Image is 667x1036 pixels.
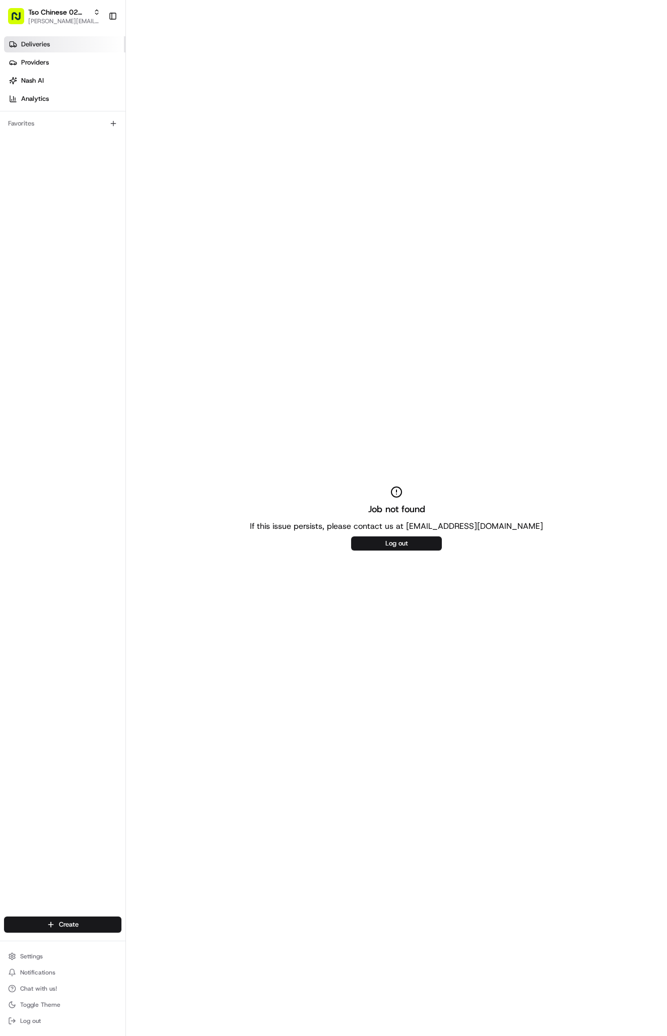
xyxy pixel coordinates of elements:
img: 1736555255976-a54dd68f-1ca7-489b-9aae-adbdc363a1c4 [20,184,28,192]
a: Providers [4,54,125,71]
button: Tso Chinese 02 Arbor[PERSON_NAME][EMAIL_ADDRESS][DOMAIN_NAME] [4,4,104,28]
span: Analytics [21,94,49,103]
a: Nash AI [4,73,125,89]
div: Favorites [4,115,121,132]
span: API Documentation [95,225,162,235]
button: Tso Chinese 02 Arbor [28,7,89,17]
img: Nash [10,10,30,30]
span: Create [59,920,79,929]
a: 💻API Documentation [81,221,166,239]
span: Nash AI [21,76,44,85]
div: Start new chat [45,96,165,106]
button: Notifications [4,965,121,980]
span: Settings [20,952,43,960]
img: 1736555255976-a54dd68f-1ca7-489b-9aae-adbdc363a1c4 [10,96,28,114]
p: If this issue persists, please contact us at [EMAIL_ADDRESS][DOMAIN_NAME] [250,520,543,532]
span: Wisdom [PERSON_NAME] [31,184,107,192]
div: Past conversations [10,131,68,139]
span: [PERSON_NAME] (Store Manager) [31,156,132,164]
a: Analytics [4,91,125,107]
button: Toggle Theme [4,998,121,1012]
span: Providers [21,58,49,67]
span: Knowledge Base [20,225,77,235]
h2: Job not found [368,502,425,516]
span: Notifications [20,968,55,977]
button: Create [4,917,121,933]
span: [DATE] [115,184,136,192]
button: Settings [4,949,121,963]
img: Wisdom Oko [10,174,26,194]
button: Chat with us! [4,982,121,996]
a: 📗Knowledge Base [6,221,81,239]
span: • [109,184,113,192]
button: [PERSON_NAME][EMAIL_ADDRESS][DOMAIN_NAME] [28,17,100,25]
span: Chat with us! [20,985,57,993]
div: 📗 [10,226,18,234]
a: Powered byPylon [71,250,122,258]
p: Welcome 👋 [10,40,183,56]
img: 1738778727109-b901c2ba-d612-49f7-a14d-d897ce62d23f [21,96,39,114]
input: Clear [26,65,166,76]
span: [DATE] [140,156,161,164]
span: Log out [20,1017,41,1025]
span: Pylon [100,250,122,258]
button: See all [156,129,183,141]
div: 💻 [85,226,93,234]
button: Start new chat [171,99,183,111]
span: Deliveries [21,40,50,49]
span: Toggle Theme [20,1001,60,1009]
a: Deliveries [4,36,125,52]
div: We're available if you need us! [45,106,139,114]
button: Log out [4,1014,121,1028]
img: Antonia (Store Manager) [10,147,26,163]
span: • [135,156,138,164]
button: Log out [351,536,442,551]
